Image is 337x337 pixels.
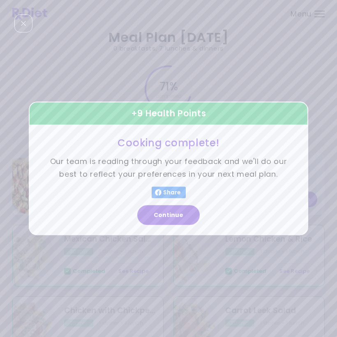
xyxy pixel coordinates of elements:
div: + 9 Health Points [29,102,308,125]
div: Close [14,14,32,32]
button: Continue [137,205,200,225]
p: Our team is reading through your feedback and we'll do our best to reflect your preferences in yo... [49,156,288,181]
button: Share [152,187,186,199]
span: Share [162,189,182,196]
h3: Cooking complete! [49,136,288,149]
